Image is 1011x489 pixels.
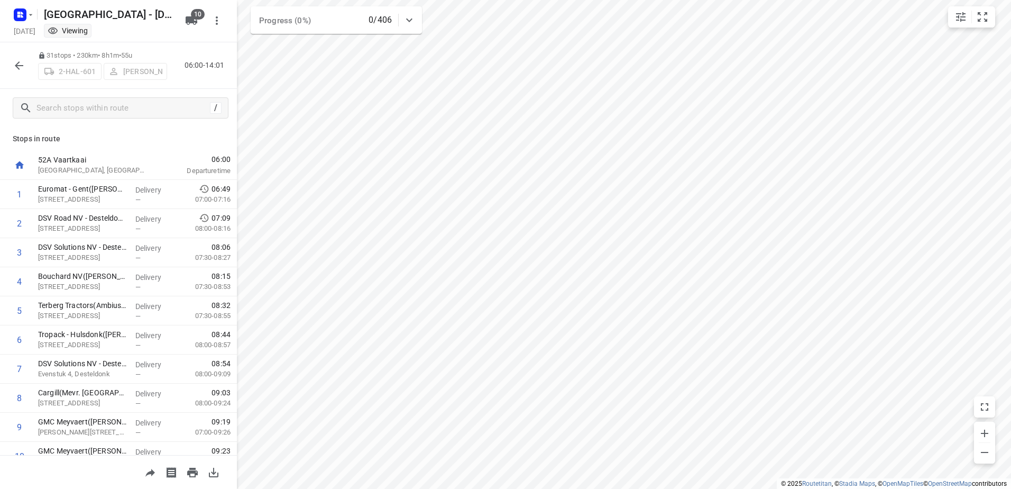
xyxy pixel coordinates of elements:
button: Fit zoom [972,6,993,28]
p: Delivery [135,447,174,457]
span: 09:23 [212,446,231,456]
p: 07:00-09:26 [178,427,231,438]
div: You are currently in view mode. To make any changes, go to edit project. [48,25,88,36]
p: 06:00-14:01 [185,60,228,71]
p: DSV Road NV - Desteldonk(Ronald de Donder / Tania Desmet) [38,213,127,223]
span: 55u [121,51,132,59]
p: Euromat - Gent(Dominique Lievens) [38,184,127,194]
span: 08:54 [212,358,231,369]
div: 10 [15,451,24,461]
span: 08:06 [212,242,231,252]
span: Print route [182,467,203,477]
span: 08:32 [212,300,231,311]
p: Baron van Loolaan 10, Evergem [38,427,127,438]
p: 07:30-08:55 [178,311,231,321]
span: — [135,429,141,437]
p: 07:00-07:16 [178,194,231,205]
p: 08:00-09:24 [178,398,231,409]
p: Terberg Tractors(Ambius - België) [38,300,127,311]
p: Eddastraat 21, Desteldonk [38,252,127,263]
p: Cargill(Mevr. [GEOGRAPHIC_DATA] ([GEOGRAPHIC_DATA])) [38,387,127,398]
div: 6 [17,335,22,345]
p: GMC Meyvaert(Vicky van de Walle) [38,446,127,456]
div: 4 [17,277,22,287]
p: [GEOGRAPHIC_DATA], [GEOGRAPHIC_DATA] [38,165,148,176]
span: 09:19 [212,416,231,427]
div: 7 [17,364,22,374]
p: Delivery [135,388,174,399]
p: GMC Meyvaert([PERSON_NAME]) [38,416,127,427]
span: Progress (0%) [259,16,311,25]
p: 0/406 [369,14,392,26]
p: [STREET_ADDRESS] [38,194,127,205]
p: 31 stops • 230km • 8h1m [38,51,167,61]
span: — [135,400,141,408]
p: [STREET_ADDRESS] [38,282,127,292]
span: 06:49 [212,184,231,194]
p: 07:30-08:53 [178,282,231,292]
p: Delivery [135,418,174,428]
div: small contained button group [948,6,995,28]
span: Share route [140,467,161,477]
span: 07:09 [212,213,231,223]
a: Stadia Maps [839,480,875,487]
p: DSV Solutions NV - Desteldonk - Eddastraat(Werner Surgeloose / Sophie Depuydt) [38,242,127,252]
p: Belgicastraat 8, Desteldonk [38,311,127,321]
p: Delivery [135,243,174,253]
p: Evenstuk 4, Desteldonk [38,369,127,379]
div: Progress (0%)0/406 [251,6,422,34]
div: / [210,102,222,114]
span: — [135,370,141,378]
a: OpenStreetMap [928,480,972,487]
p: Delivery [135,185,174,195]
p: Delivery [135,330,174,341]
span: — [135,254,141,262]
p: Departure time [161,166,231,176]
span: 09:03 [212,387,231,398]
p: 52A Vaartkaai [38,155,148,165]
span: 08:44 [212,329,231,340]
span: Download route [203,467,224,477]
span: — [135,312,141,320]
p: Delivery [135,301,174,312]
div: 2 [17,219,22,229]
div: 3 [17,248,22,258]
div: 8 [17,393,22,403]
a: Routetitan [802,480,832,487]
div: 1 [17,189,22,200]
span: — [135,283,141,291]
span: • [119,51,121,59]
span: 10 [191,9,205,20]
svg: Early [199,213,209,223]
p: 08:00-08:16 [178,223,231,234]
p: [STREET_ADDRESS] [38,340,127,350]
span: — [135,341,141,349]
p: 08:00-08:57 [178,340,231,350]
span: — [135,196,141,204]
span: Print shipping labels [161,467,182,477]
p: 07:30-08:27 [178,252,231,263]
p: Skaldenstraat 92, Desteldonk [38,223,127,234]
p: Delivery [135,214,174,224]
button: 10 [181,10,202,31]
span: 08:15 [212,271,231,282]
p: Stops in route [13,133,224,144]
p: Bouchard NV(Joyce Van den Hemel) [38,271,127,282]
p: DSV Solutions NV - Desteldonk - Evenstuk([PERSON_NAME]) [38,358,127,369]
p: 08:00-09:09 [178,369,231,379]
div: 5 [17,306,22,316]
p: Delivery [135,359,174,370]
p: Delivery [135,272,174,283]
li: © 2025 , © , © © contributors [781,480,1007,487]
span: — [135,225,141,233]
button: More [206,10,227,31]
span: 06:00 [161,154,231,165]
p: Moervaartkaai 1, Desteldonk [38,398,127,409]
svg: Early [199,184,209,194]
div: 9 [17,422,22,432]
p: Tropack - Hulsdonk(Fien Baeyens) [38,329,127,340]
a: OpenMapTiles [883,480,923,487]
button: Map settings [950,6,971,28]
input: Search stops within route [36,100,210,116]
